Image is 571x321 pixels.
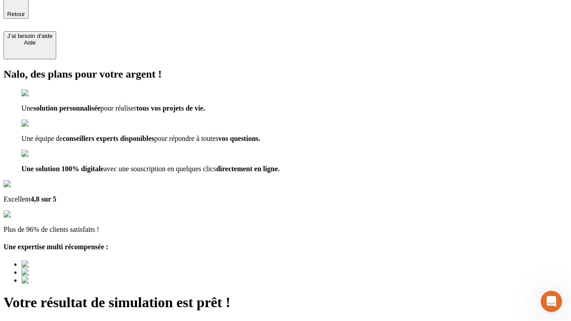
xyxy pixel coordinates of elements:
[216,165,279,173] span: directement en ligne.
[62,135,154,142] span: conseillers experts disponibles
[21,135,62,142] span: Une équipe de
[21,165,103,173] span: Une solution 100% digitale
[21,150,60,158] img: checkmark
[4,210,48,218] img: reviews stars
[4,294,567,311] h1: Votre résultat de simulation est prêt !
[21,276,104,284] img: Best savings advice award
[21,119,60,128] img: checkmark
[4,195,30,203] span: Excellent
[21,268,104,276] img: Best savings advice award
[154,135,219,142] span: pour répondre à toutes
[137,104,205,112] span: tous vos projets de vie.
[7,11,25,17] span: Retour
[103,165,216,173] span: avec une souscription en quelques clics
[4,180,55,188] img: Google Review
[100,104,136,112] span: pour réaliser
[7,39,53,46] div: Aide
[541,291,562,312] iframe: Intercom live chat
[4,31,56,59] button: J’ai besoin d'aideAide
[218,135,260,142] span: vos questions.
[4,68,567,80] h2: Nalo, des plans pour votre argent !
[21,260,104,268] img: Best savings advice award
[21,104,33,112] span: Une
[4,226,567,234] p: Plus de 96% de clients satisfaits !
[4,243,567,251] h4: Une expertise multi récompensée :
[33,104,101,112] span: solution personnalisée
[7,33,53,39] div: J’ai besoin d'aide
[21,89,60,97] img: checkmark
[30,195,56,203] span: 4,8 sur 5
